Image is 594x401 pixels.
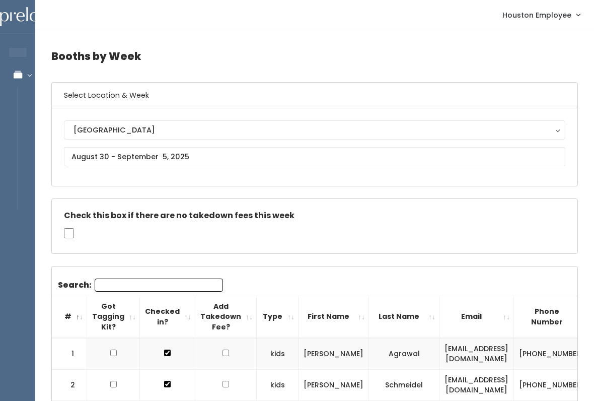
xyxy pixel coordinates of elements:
[195,296,257,338] th: Add Takedown Fee?: activate to sort column ascending
[52,83,577,108] h6: Select Location & Week
[140,296,195,338] th: Checked in?: activate to sort column ascending
[52,338,87,370] td: 1
[52,369,87,400] td: 2
[257,296,299,338] th: Type: activate to sort column ascending
[87,296,140,338] th: Got Tagging Kit?: activate to sort column ascending
[369,296,439,338] th: Last Name: activate to sort column ascending
[64,120,565,140] button: [GEOGRAPHIC_DATA]
[51,42,578,70] h4: Booths by Week
[439,296,514,338] th: Email: activate to sort column ascending
[514,369,590,400] td: [PHONE_NUMBER]
[257,338,299,370] td: kids
[64,147,565,166] input: August 30 - September 5, 2025
[369,338,439,370] td: Agrawal
[439,338,514,370] td: [EMAIL_ADDRESS][DOMAIN_NAME]
[299,296,369,338] th: First Name: activate to sort column ascending
[73,124,556,136] div: [GEOGRAPHIC_DATA]
[299,338,369,370] td: [PERSON_NAME]
[502,10,571,21] span: Houston Employee
[514,338,590,370] td: [PHONE_NUMBER]
[95,279,223,292] input: Search:
[52,296,87,338] th: #: activate to sort column descending
[58,279,223,292] label: Search:
[514,296,590,338] th: Phone Number: activate to sort column ascending
[492,4,590,26] a: Houston Employee
[369,369,439,400] td: Schmeidel
[257,369,299,400] td: kids
[64,211,565,220] h5: Check this box if there are no takedown fees this week
[439,369,514,400] td: [EMAIL_ADDRESS][DOMAIN_NAME]
[299,369,369,400] td: [PERSON_NAME]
